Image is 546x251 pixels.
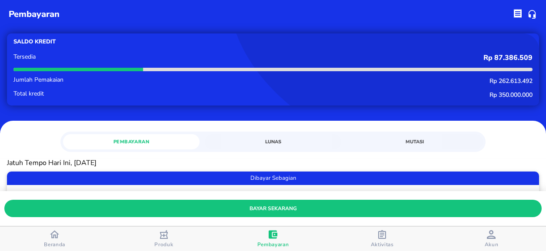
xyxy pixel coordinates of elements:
[11,204,535,213] span: bayar sekarang
[485,241,499,248] span: Akun
[44,241,65,248] span: Beranda
[371,241,394,248] span: Aktivitas
[13,54,230,60] p: Tersedia
[230,91,533,99] p: Rp 350.000.000
[109,227,218,251] button: Produk
[13,91,230,97] p: Total kredit
[230,77,533,85] p: Rp 262.613.492
[154,241,173,248] span: Produk
[13,77,230,83] p: Jumlah Pemakaian
[328,227,437,251] button: Aktivitas
[63,134,200,149] a: Pembayaran
[7,174,539,183] span: Dibayar Sebagian
[257,241,289,248] span: Pembayaran
[346,134,483,149] a: Mutasi
[230,54,533,62] p: Rp 87.386.509
[9,8,60,21] p: pembayaran
[210,138,336,146] span: Lunas
[4,200,542,217] button: bayar sekarang
[13,38,273,46] p: Saldo kredit
[437,227,546,251] button: Akun
[60,132,486,149] div: simple tabs
[68,138,194,146] span: Pembayaran
[7,159,539,167] p: Jatuh Tempo Hari Ini, [DATE]
[352,138,478,146] span: Mutasi
[205,134,341,149] a: Lunas
[218,227,327,251] button: Pembayaran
